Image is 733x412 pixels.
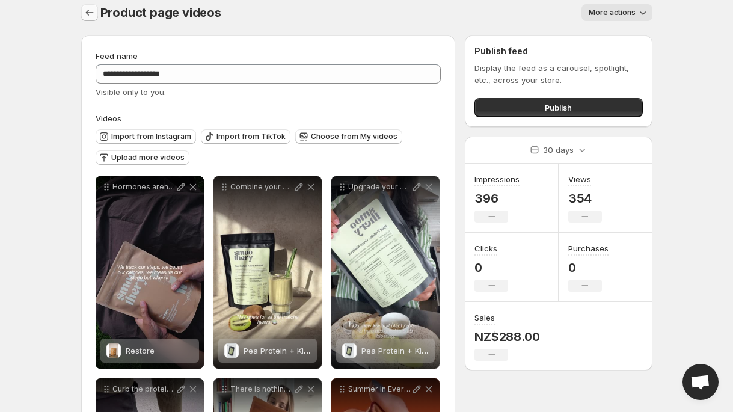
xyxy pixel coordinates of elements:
[474,260,508,275] p: 0
[568,242,609,254] h3: Purchases
[568,173,591,185] h3: Views
[682,364,719,400] a: Open chat
[311,132,397,141] span: Choose from My videos
[331,176,440,369] div: Upgrade your protein supplement [DATE] with something youd never expect Not the kind wrapped in f...
[216,132,286,141] span: Import from TikTok
[568,191,602,206] p: 354
[230,182,293,192] p: Combine your matcha love with our gut-smart protein and have a fabulous weekend Plant protein the...
[230,384,293,394] p: There is nothing like this on the market and the results speak for themselves This Summer have a ...
[100,5,221,20] span: Product page videos
[581,4,652,21] button: More actions
[112,182,175,192] p: Hormones arent just monthly cycles Theyre the silent rhythm behind your energy mood sleep fertili...
[589,8,636,17] span: More actions
[348,182,411,192] p: Upgrade your protein supplement [DATE] with something youd never expect Not the kind wrapped in f...
[474,191,520,206] p: 396
[111,153,185,162] span: Upload more videos
[568,260,609,275] p: 0
[96,87,166,97] span: Visible only to you.
[111,132,191,141] span: Import from Instagram
[474,242,497,254] h3: Clicks
[361,346,445,355] span: Pea Protein + Kiwifruit
[213,176,322,369] div: Combine your matcha love with our gut-smart protein and have a fabulous weekend Plant protein the...
[474,62,642,86] p: Display the feed as a carousel, spotlight, etc., across your store.
[474,330,539,344] p: NZ$288.00
[295,129,402,144] button: Choose from My videos
[545,102,572,114] span: Publish
[244,346,327,355] span: Pea Protein + Kiwifruit
[96,114,121,123] span: Videos
[96,129,196,144] button: Import from Instagram
[112,384,175,394] p: Curb the protein bloat with first of its kind gut-smart protein supplement powered by Actinidin [...
[126,346,155,355] span: Restore
[96,51,138,61] span: Feed name
[543,144,574,156] p: 30 days
[348,384,411,394] p: Summer in Every Scoop Meet your new smoothie essential Pea Protein Passionfruit A limited edition...
[81,4,98,21] button: Settings
[474,173,520,185] h3: Impressions
[474,312,495,324] h3: Sales
[96,150,189,165] button: Upload more videos
[96,176,204,369] div: Hormones arent just monthly cycles Theyre the silent rhythm behind your energy mood sleep fertili...
[474,45,642,57] h2: Publish feed
[201,129,290,144] button: Import from TikTok
[474,98,642,117] button: Publish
